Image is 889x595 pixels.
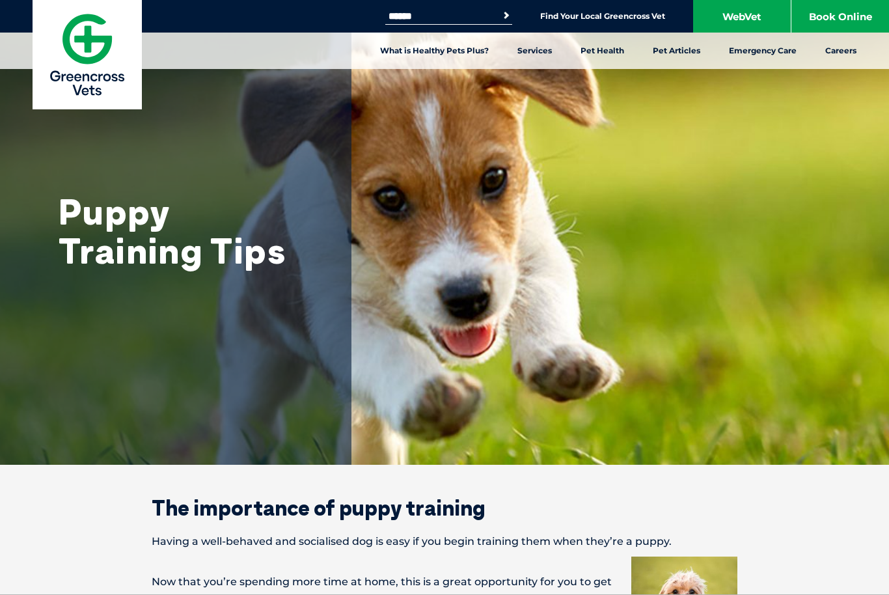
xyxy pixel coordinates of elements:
[106,497,783,518] h2: The importance of puppy training
[566,33,638,69] a: Pet Health
[540,11,665,21] a: Find Your Local Greencross Vet
[59,192,319,270] h1: Puppy Training Tips
[366,33,503,69] a: What is Healthy Pets Plus?
[811,33,871,69] a: Careers
[503,33,566,69] a: Services
[500,9,513,22] button: Search
[638,33,715,69] a: Pet Articles
[715,33,811,69] a: Emergency Care
[106,530,783,553] p: Having a well-behaved and socialised dog is easy if you begin training them when they’re a puppy.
